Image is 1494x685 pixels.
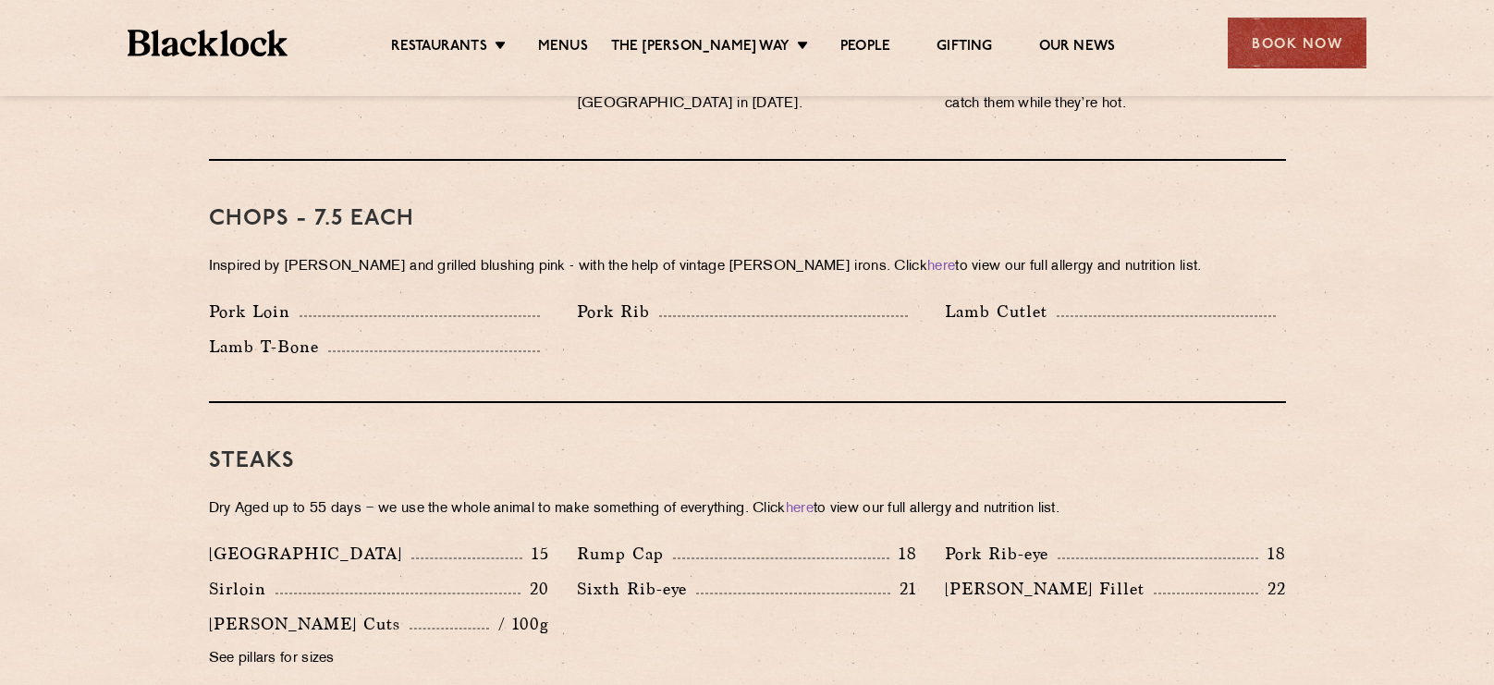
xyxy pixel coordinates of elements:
p: 18 [889,542,917,566]
a: here [927,260,955,274]
p: Pork Rib [577,299,659,324]
a: here [786,502,814,516]
p: 21 [890,577,917,601]
a: Gifting [937,38,992,58]
p: [GEOGRAPHIC_DATA] [209,541,411,567]
p: [PERSON_NAME] Cuts [209,611,410,637]
p: Sirloin [209,576,276,602]
p: Inspired by [PERSON_NAME] and grilled blushing pink - with the help of vintage [PERSON_NAME] iron... [209,254,1286,280]
p: / 100g [489,612,549,636]
p: See pillars for sizes [209,646,549,672]
a: The [PERSON_NAME] Way [611,38,790,58]
p: Lamb T-Bone [209,334,328,360]
h3: Steaks [209,449,1286,473]
h3: Chops - 7.5 each [209,207,1286,231]
p: Lamb Cutlet [945,299,1057,324]
p: Sixth Rib-eye [577,576,696,602]
a: People [840,38,890,58]
p: Rump Cap [577,541,673,567]
a: Our News [1039,38,1116,58]
p: [PERSON_NAME] Fillet [945,576,1154,602]
p: 18 [1258,542,1286,566]
p: 15 [522,542,549,566]
p: 22 [1258,577,1286,601]
img: BL_Textured_Logo-footer-cropped.svg [128,30,288,56]
a: Restaurants [391,38,487,58]
p: Dry Aged up to 55 days − we use the whole animal to make something of everything. Click to view o... [209,496,1286,522]
p: Pork Rib-eye [945,541,1058,567]
p: 20 [520,577,549,601]
div: Book Now [1228,18,1366,68]
a: Menus [538,38,588,58]
p: Pork Loin [209,299,300,324]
